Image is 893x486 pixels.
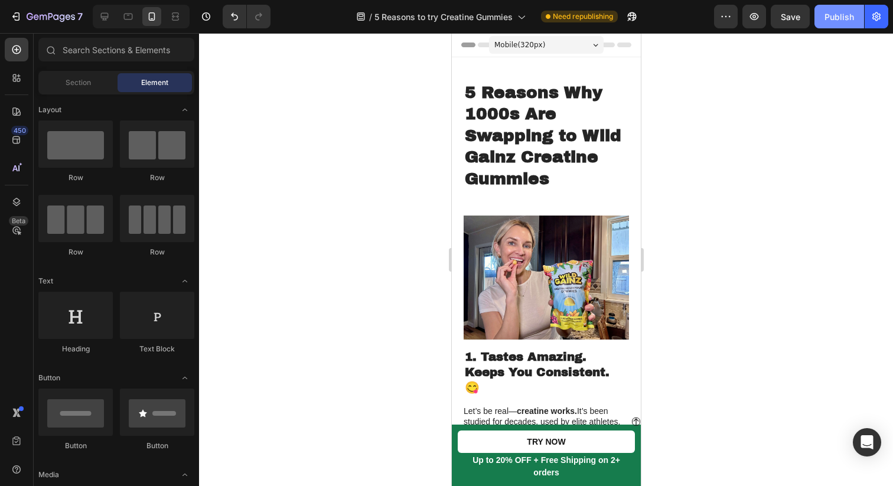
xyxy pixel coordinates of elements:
div: Publish [824,11,854,23]
span: Layout [38,105,61,115]
span: Text [38,276,53,286]
span: Media [38,469,59,480]
div: Row [38,247,113,257]
span: Toggle open [175,100,194,119]
p: 7 [77,9,83,24]
span: Save [781,12,800,22]
div: Beta [9,216,28,226]
span: 5 Reasons to try Creatine Gummies [374,11,513,23]
span: Element [141,77,168,88]
div: Row [120,172,194,183]
span: Section [66,77,91,88]
button: 7 [5,5,88,28]
div: Button [38,441,113,451]
span: / [369,11,372,23]
span: Toggle open [175,272,194,291]
div: Open Intercom Messenger [853,428,881,456]
button: Publish [814,5,864,28]
div: Heading [38,344,113,354]
span: Button [38,373,60,383]
span: Toggle open [175,465,194,484]
div: Button [120,441,194,451]
div: Row [120,247,194,257]
span: Need republishing [553,11,613,22]
iframe: To enrich screen reader interactions, please activate Accessibility in Grammarly extension settings [452,33,641,486]
div: 450 [11,126,28,135]
input: Search Sections & Elements [38,38,194,61]
div: Undo/Redo [223,5,270,28]
button: Save [771,5,810,28]
div: Row [38,172,113,183]
div: Text Block [120,344,194,354]
span: Toggle open [175,368,194,387]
